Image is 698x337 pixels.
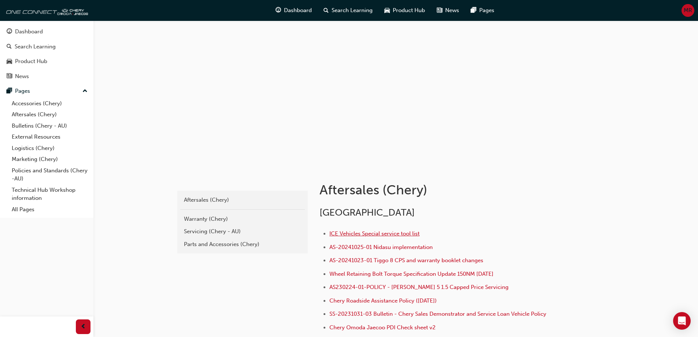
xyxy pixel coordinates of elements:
div: Warranty (Chery) [184,215,301,223]
div: Parts and Accessories (Chery) [184,240,301,249]
a: car-iconProduct Hub [378,3,431,18]
a: Wheel Retaining Bolt Torque Specification Update 150NM [DATE] [329,271,494,277]
a: News [3,70,91,83]
span: MR [684,6,692,15]
div: Pages [15,87,30,95]
a: External Resources [9,131,91,143]
a: Warranty (Chery) [180,213,305,226]
button: DashboardSearch LearningProduct HubNews [3,23,91,84]
span: news-icon [437,6,442,15]
button: Pages [3,84,91,98]
a: Product Hub [3,55,91,68]
a: Search Learning [3,40,91,54]
a: Logistics (Chery) [9,143,91,154]
a: Chery Omoda Jaecoo PDI Check sheet v2 [329,324,436,331]
span: search-icon [324,6,329,15]
span: search-icon [7,44,12,50]
span: guage-icon [7,29,12,35]
a: Aftersales (Chery) [180,194,305,206]
a: Servicing (Chery - AU) [180,225,305,238]
span: News [445,6,459,15]
span: Dashboard [284,6,312,15]
a: Marketing (Chery) [9,154,91,165]
div: Dashboard [15,28,43,36]
a: AS-20241025-01 Nidasu implementation [329,244,433,250]
span: prev-icon [81,322,86,331]
h1: Aftersales (Chery) [320,182,560,198]
a: AS230224-01-POLICY - [PERSON_NAME] 5 1.5 Capped Price Servicing [329,284,509,290]
a: All Pages [9,204,91,215]
a: Dashboard [3,25,91,39]
span: pages-icon [471,6,476,15]
span: guage-icon [276,6,281,15]
a: Bulletins (Chery - AU) [9,120,91,132]
button: MR [682,4,694,17]
a: Policies and Standards (Chery -AU) [9,165,91,184]
div: Search Learning [15,43,56,51]
span: car-icon [7,58,12,65]
span: news-icon [7,73,12,80]
a: news-iconNews [431,3,465,18]
div: Aftersales (Chery) [184,196,301,204]
div: Product Hub [15,57,47,66]
span: pages-icon [7,88,12,95]
a: guage-iconDashboard [270,3,318,18]
span: car-icon [384,6,390,15]
span: Pages [479,6,494,15]
div: Open Intercom Messenger [673,312,691,330]
a: Aftersales (Chery) [9,109,91,120]
span: Search Learning [332,6,373,15]
div: Servicing (Chery - AU) [184,227,301,236]
a: Accessories (Chery) [9,98,91,109]
a: pages-iconPages [465,3,500,18]
span: Product Hub [393,6,425,15]
img: oneconnect [4,3,88,18]
span: [GEOGRAPHIC_DATA] [320,207,415,218]
a: Technical Hub Workshop information [9,184,91,204]
a: ICE Vehicles Special service tool list [329,230,420,237]
a: Parts and Accessories (Chery) [180,238,305,251]
a: SS-20231031-03 Bulletin - Chery Sales Demonstrator and Service Loan Vehicle Policy [329,311,546,317]
a: Chery Roadside Assistance Policy ([DATE]) [329,297,437,304]
a: search-iconSearch Learning [318,3,378,18]
span: up-icon [82,87,88,96]
div: News [15,72,29,81]
a: AS-20241023-01 Tiggo 8 CPS and warranty booklet changes [329,257,483,264]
